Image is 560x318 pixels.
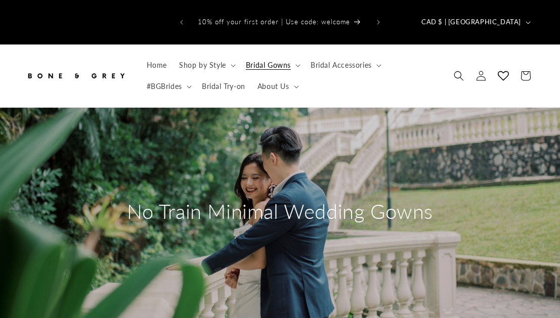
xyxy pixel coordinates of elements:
[22,61,131,90] a: Bone and Grey Bridal
[305,55,385,76] summary: Bridal Accessories
[367,13,390,32] button: Next announcement
[246,61,291,70] span: Bridal Gowns
[257,82,289,91] span: About Us
[25,65,126,87] img: Bone and Grey Bridal
[240,55,305,76] summary: Bridal Gowns
[311,61,372,70] span: Bridal Accessories
[251,76,303,97] summary: About Us
[196,76,251,97] a: Bridal Try-on
[141,55,173,76] a: Home
[415,13,535,32] button: CAD $ | [GEOGRAPHIC_DATA]
[147,82,182,91] span: #BGBrides
[173,55,240,76] summary: Shop by Style
[127,198,433,224] h2: No Train Minimal Wedding Gowns
[202,82,245,91] span: Bridal Try-on
[421,17,521,27] span: CAD $ | [GEOGRAPHIC_DATA]
[170,13,193,32] button: Previous announcement
[147,61,167,70] span: Home
[141,76,196,97] summary: #BGBrides
[448,65,470,87] summary: Search
[198,18,350,26] span: 10% off your first order | Use code: welcome
[179,61,226,70] span: Shop by Style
